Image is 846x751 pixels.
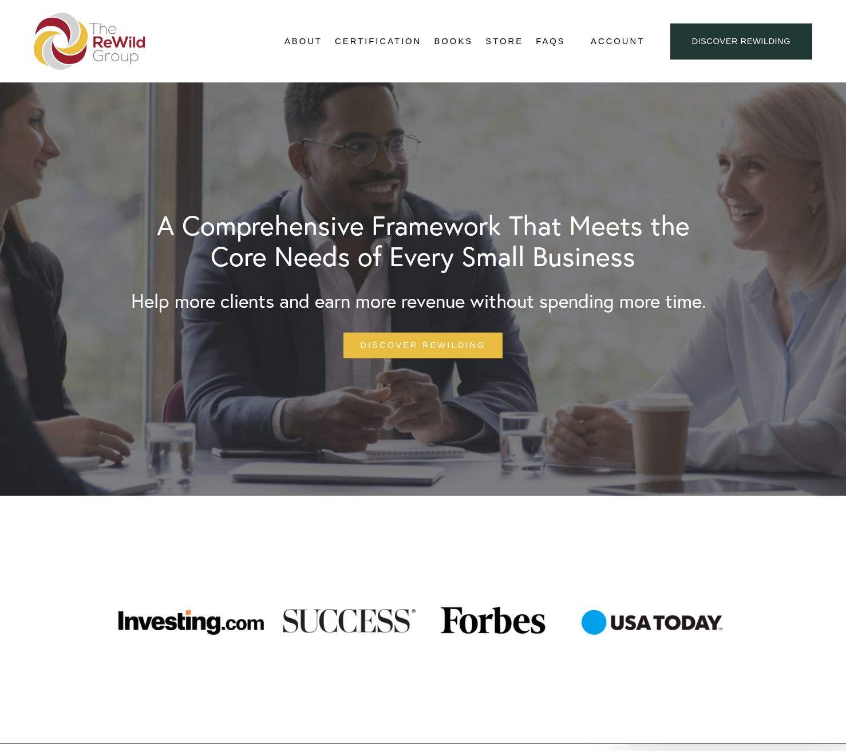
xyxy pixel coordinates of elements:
a: Books [434,33,473,50]
a: Account [591,34,645,49]
a: Discover Rewilding [343,333,502,358]
a: Discover ReWilding [670,23,812,60]
a: Store [485,33,523,50]
h3: Help more clients and earn more revenue without spending more time. [131,292,706,311]
a: FAQs [536,33,566,50]
a: Certification [335,33,421,50]
a: About [284,33,322,50]
img: The ReWild Group [34,13,146,70]
h1: A Comprehensive Framework That Meets the Core Needs of Every Small Business [131,210,715,271]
